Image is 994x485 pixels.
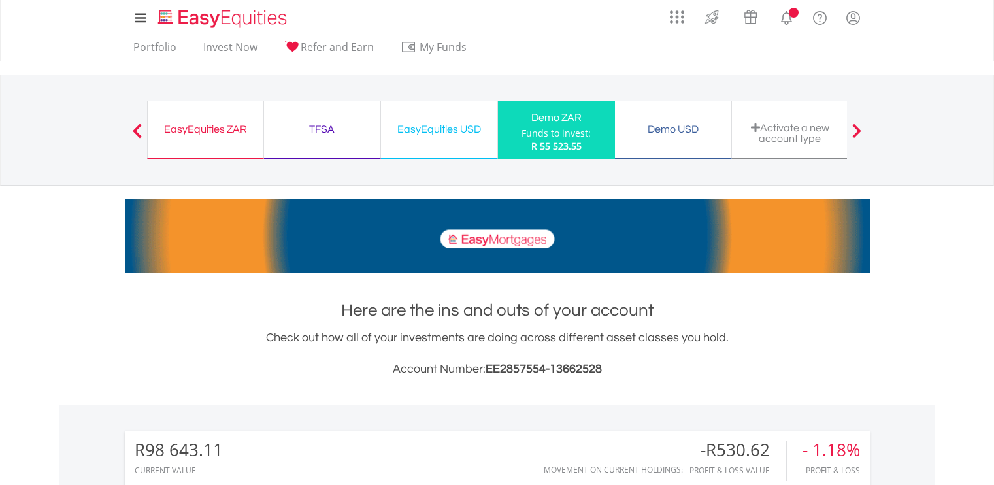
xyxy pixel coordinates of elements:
[623,120,723,139] div: Demo USD
[803,3,837,29] a: FAQ's and Support
[803,466,860,475] div: Profit & Loss
[740,7,761,27] img: vouchers-v2.svg
[156,8,292,29] img: EasyEquities_Logo.png
[689,441,786,460] div: -R530.62
[837,3,870,32] a: My Profile
[401,39,486,56] span: My Funds
[125,199,870,273] img: EasyMortage Promotion Banner
[731,3,770,27] a: Vouchers
[689,466,786,475] div: Profit & Loss Value
[125,299,870,322] h1: Here are the ins and outs of your account
[156,120,256,139] div: EasyEquities ZAR
[803,441,860,460] div: - 1.18%
[272,120,373,139] div: TFSA
[701,7,723,27] img: thrive-v2.svg
[670,10,684,24] img: grid-menu-icon.svg
[128,41,182,61] a: Portfolio
[544,465,683,474] div: Movement on Current Holdings:
[125,360,870,378] h3: Account Number:
[770,3,803,29] a: Notifications
[198,41,263,61] a: Invest Now
[279,41,379,61] a: Refer and Earn
[125,329,870,378] div: Check out how all of your investments are doing across different asset classes you hold.
[135,466,223,475] div: CURRENT VALUE
[531,140,582,152] span: R 55 523.55
[301,40,374,54] span: Refer and Earn
[135,441,223,460] div: R98 643.11
[486,363,602,375] span: EE2857554-13662528
[153,3,292,29] a: Home page
[506,109,607,127] div: Demo ZAR
[740,122,840,144] div: Activate a new account type
[522,127,591,140] div: Funds to invest:
[661,3,693,24] a: AppsGrid
[389,120,489,139] div: EasyEquities USD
